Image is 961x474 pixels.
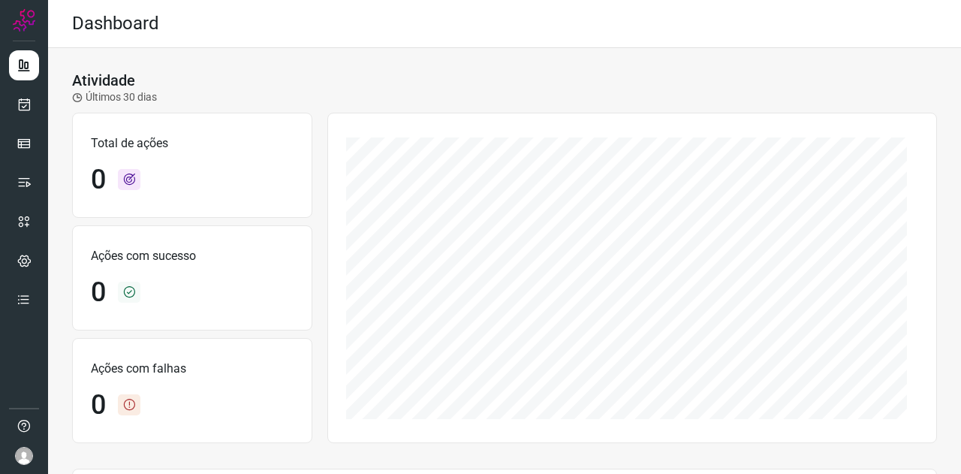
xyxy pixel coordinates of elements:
img: Logo [13,9,35,32]
h3: Atividade [72,71,135,89]
h1: 0 [91,389,106,421]
h2: Dashboard [72,13,159,35]
h1: 0 [91,164,106,196]
p: Últimos 30 dias [72,89,157,105]
img: avatar-user-boy.jpg [15,447,33,465]
h1: 0 [91,276,106,309]
p: Ações com sucesso [91,247,294,265]
p: Ações com falhas [91,360,294,378]
p: Total de ações [91,134,294,152]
